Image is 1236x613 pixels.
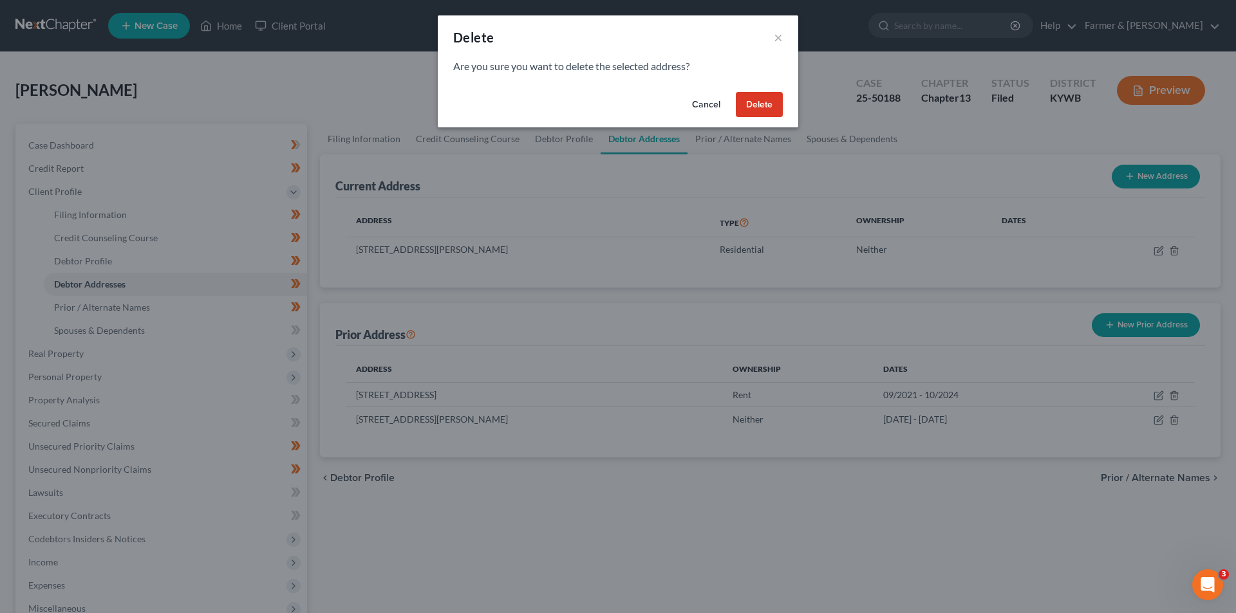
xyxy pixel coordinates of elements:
iframe: Intercom live chat [1192,569,1223,600]
button: Cancel [682,92,731,118]
span: 3 [1219,569,1229,580]
button: Delete [736,92,783,118]
p: Are you sure you want to delete the selected address? [453,59,783,74]
div: Delete [453,28,494,46]
button: × [774,30,783,45]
